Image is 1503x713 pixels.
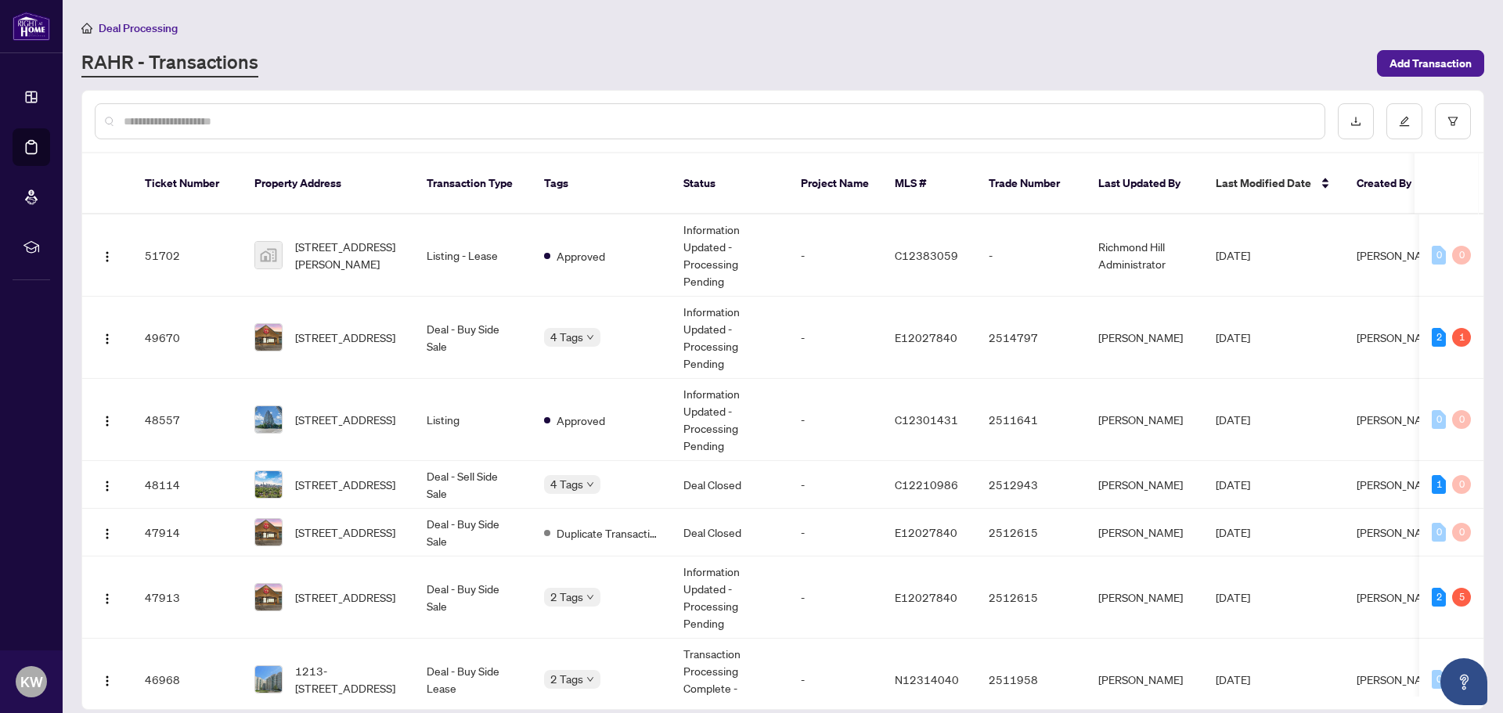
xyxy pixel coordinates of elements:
[132,153,242,214] th: Ticket Number
[1216,590,1250,604] span: [DATE]
[976,297,1086,379] td: 2514797
[95,407,120,432] button: Logo
[1216,175,1311,192] span: Last Modified Date
[255,584,282,610] img: thumbnail-img
[788,379,882,461] td: -
[1086,297,1203,379] td: [PERSON_NAME]
[95,472,120,497] button: Logo
[95,243,120,268] button: Logo
[1350,116,1361,127] span: download
[81,49,258,77] a: RAHR - Transactions
[550,328,583,346] span: 4 Tags
[1432,246,1446,265] div: 0
[1086,153,1203,214] th: Last Updated By
[95,325,120,350] button: Logo
[20,671,43,693] span: KW
[1216,412,1250,427] span: [DATE]
[671,556,788,639] td: Information Updated - Processing Pending
[99,21,178,35] span: Deal Processing
[1216,477,1250,492] span: [DATE]
[895,412,958,427] span: C12301431
[295,329,395,346] span: [STREET_ADDRESS]
[1357,477,1441,492] span: [PERSON_NAME]
[255,471,282,498] img: thumbnail-img
[976,214,1086,297] td: -
[295,524,395,541] span: [STREET_ADDRESS]
[414,379,532,461] td: Listing
[1357,330,1441,344] span: [PERSON_NAME]
[557,412,605,429] span: Approved
[255,666,282,693] img: thumbnail-img
[671,297,788,379] td: Information Updated - Processing Pending
[976,379,1086,461] td: 2511641
[557,247,605,265] span: Approved
[1338,103,1374,139] button: download
[1432,410,1446,429] div: 0
[132,297,242,379] td: 49670
[101,480,114,492] img: Logo
[788,461,882,509] td: -
[1086,556,1203,639] td: [PERSON_NAME]
[255,519,282,546] img: thumbnail-img
[788,214,882,297] td: -
[255,242,282,268] img: thumbnail-img
[895,330,957,344] span: E12027840
[671,153,788,214] th: Status
[1447,116,1458,127] span: filter
[671,509,788,556] td: Deal Closed
[788,153,882,214] th: Project Name
[671,214,788,297] td: Information Updated - Processing Pending
[895,248,958,262] span: C12383059
[1452,410,1471,429] div: 0
[1357,248,1441,262] span: [PERSON_NAME]
[1357,525,1441,539] span: [PERSON_NAME]
[1432,523,1446,542] div: 0
[1377,50,1484,77] button: Add Transaction
[1086,214,1203,297] td: Richmond Hill Administrator
[1216,248,1250,262] span: [DATE]
[976,509,1086,556] td: 2512615
[95,667,120,692] button: Logo
[788,556,882,639] td: -
[976,556,1086,639] td: 2512615
[550,475,583,493] span: 4 Tags
[1399,116,1410,127] span: edit
[788,297,882,379] td: -
[1452,246,1471,265] div: 0
[586,333,594,341] span: down
[788,509,882,556] td: -
[132,556,242,639] td: 47913
[101,528,114,540] img: Logo
[414,214,532,297] td: Listing - Lease
[295,589,395,606] span: [STREET_ADDRESS]
[882,153,976,214] th: MLS #
[1432,670,1446,689] div: 0
[255,324,282,351] img: thumbnail-img
[1216,525,1250,539] span: [DATE]
[295,662,402,697] span: 1213-[STREET_ADDRESS]
[671,379,788,461] td: Information Updated - Processing Pending
[414,556,532,639] td: Deal - Buy Side Sale
[1344,153,1438,214] th: Created By
[1357,590,1441,604] span: [PERSON_NAME]
[132,379,242,461] td: 48557
[895,525,957,539] span: E12027840
[895,590,957,604] span: E12027840
[242,153,414,214] th: Property Address
[1216,330,1250,344] span: [DATE]
[295,476,395,493] span: [STREET_ADDRESS]
[976,461,1086,509] td: 2512943
[13,12,50,41] img: logo
[1452,328,1471,347] div: 1
[557,524,658,542] span: Duplicate Transaction
[1386,103,1422,139] button: edit
[1432,475,1446,494] div: 1
[95,520,120,545] button: Logo
[1432,328,1446,347] div: 2
[550,670,583,688] span: 2 Tags
[1452,588,1471,607] div: 5
[586,675,594,683] span: down
[1216,672,1250,686] span: [DATE]
[81,23,92,34] span: home
[414,153,532,214] th: Transaction Type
